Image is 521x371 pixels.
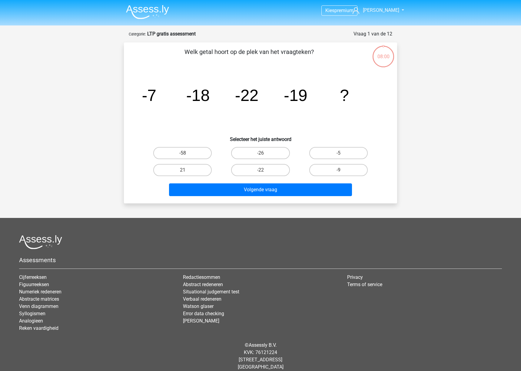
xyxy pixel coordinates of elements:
label: -58 [153,147,212,159]
button: Volgende vraag [169,183,352,196]
a: Syllogismen [19,311,45,316]
span: Kies [325,8,334,13]
a: Numeriek redeneren [19,289,61,295]
label: -9 [309,164,368,176]
a: Situational judgement test [183,289,239,295]
span: [PERSON_NAME] [363,7,399,13]
a: Cijferreeksen [19,274,47,280]
img: Assessly logo [19,235,62,249]
a: Redactiesommen [183,274,220,280]
img: Assessly [126,5,169,19]
p: Welk getal hoort op de plek van het vraagteken? [134,47,365,65]
h5: Assessments [19,256,502,264]
div: Vraag 1 van de 12 [353,30,392,38]
tspan: -19 [284,86,307,104]
div: 08:00 [372,45,395,60]
tspan: -7 [142,86,156,104]
a: Watson glaser [183,303,214,309]
label: -22 [231,164,290,176]
a: Privacy [347,274,363,280]
label: -5 [309,147,368,159]
a: Venn diagrammen [19,303,58,309]
a: Abstracte matrices [19,296,59,302]
a: Abstract redeneren [183,282,223,287]
small: Categorie: [129,32,146,36]
tspan: -18 [186,86,210,104]
label: 21 [153,164,212,176]
a: [PERSON_NAME] [350,7,400,14]
a: Reken vaardigheid [19,325,58,331]
span: premium [334,8,353,13]
a: Terms of service [347,282,382,287]
a: Error data checking [183,311,224,316]
a: Assessly B.V. [249,342,277,348]
a: Analogieen [19,318,43,324]
tspan: -22 [235,86,259,104]
label: -26 [231,147,290,159]
a: Kiespremium [322,6,357,15]
a: Verbaal redeneren [183,296,221,302]
a: Figuurreeksen [19,282,49,287]
strong: LTP gratis assessment [147,31,196,37]
a: [PERSON_NAME] [183,318,219,324]
h6: Selecteer het juiste antwoord [134,132,387,142]
tspan: ? [340,86,349,104]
